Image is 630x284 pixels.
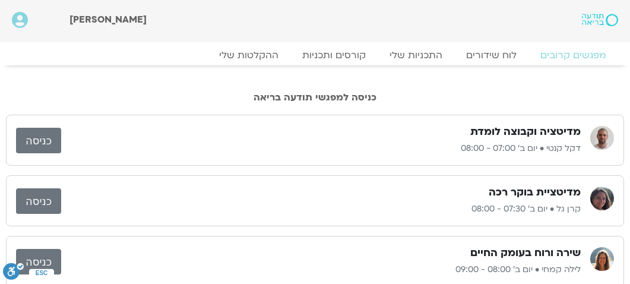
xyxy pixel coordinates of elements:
p: לילה קמחי • יום ב׳ 08:00 - 09:00 [61,263,581,277]
a: קורסים ותכניות [290,49,378,61]
img: דקל קנטי [590,126,614,150]
h3: מדיטציה וקבוצה לומדת [470,125,581,139]
a: ההקלטות שלי [207,49,290,61]
h3: שירה ורוח בעומק החיים [470,246,581,260]
span: [PERSON_NAME] [69,13,147,26]
a: כניסה [16,128,61,153]
a: לוח שידורים [454,49,528,61]
a: כניסה [16,188,61,214]
a: התכניות שלי [378,49,454,61]
a: כניסה [16,249,61,274]
img: קרן גל [590,187,614,210]
p: קרן גל • יום ב׳ 07:30 - 08:00 [61,202,581,216]
nav: Menu [12,49,618,61]
a: מפגשים קרובים [528,49,618,61]
h2: כניסה למפגשי תודעה בריאה [6,92,624,103]
p: דקל קנטי • יום ב׳ 07:00 - 08:00 [61,141,581,156]
img: לילה קמחי [590,247,614,271]
h3: מדיטציית בוקר רכה [489,185,581,200]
